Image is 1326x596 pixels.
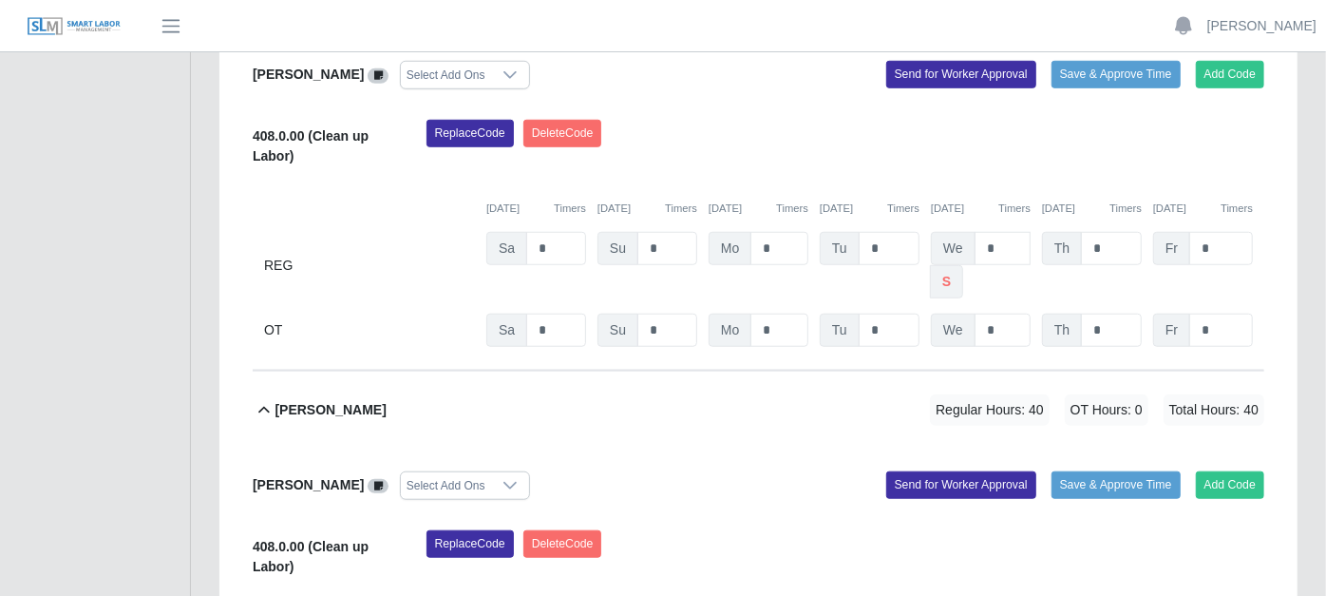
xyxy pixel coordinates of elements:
span: Sa [486,232,527,265]
div: [DATE] [1153,201,1253,217]
b: 408.0.00 (Clean up Labor) [253,539,369,574]
button: Save & Approve Time [1051,61,1181,87]
b: [PERSON_NAME] [253,67,364,82]
a: View/Edit Notes [368,477,388,492]
span: Regular Hours: 40 [930,394,1050,426]
span: Th [1042,314,1082,347]
button: Send for Worker Approval [886,471,1036,498]
a: View/Edit Notes [368,67,388,82]
a: [PERSON_NAME] [1207,16,1317,36]
div: REG [264,232,475,298]
button: Send for Worker Approval [886,61,1036,87]
div: [DATE] [597,201,697,217]
button: Timers [887,201,919,217]
div: Select Add Ons [401,472,491,499]
div: Select Add Ons [401,62,491,88]
button: DeleteCode [523,530,602,557]
button: Add Code [1196,61,1265,87]
span: Mo [709,232,751,265]
span: We [931,314,976,347]
button: ReplaceCode [426,120,514,146]
div: OT [264,314,475,347]
span: Mo [709,314,751,347]
button: [PERSON_NAME] Regular Hours: 40 OT Hours: 0 Total Hours: 40 [253,372,1264,449]
b: [PERSON_NAME] [253,477,364,492]
div: [DATE] [931,201,1031,217]
div: [DATE] [486,201,586,217]
div: [DATE] [709,201,808,217]
span: Sa [486,314,527,347]
button: Add Code [1196,471,1265,498]
button: Timers [665,201,697,217]
span: Total Hours: 40 [1164,394,1264,426]
div: [DATE] [1042,201,1142,217]
b: [PERSON_NAME] [275,400,386,420]
b: s [942,272,951,292]
span: OT Hours: 0 [1065,394,1148,426]
span: Tu [820,232,860,265]
img: SLM Logo [27,16,122,37]
span: We [931,232,976,265]
span: Su [597,232,638,265]
button: Timers [1109,201,1142,217]
button: Save & Approve Time [1051,471,1181,498]
button: Timers [776,201,808,217]
b: 408.0.00 (Clean up Labor) [253,128,369,163]
div: [DATE] [820,201,919,217]
span: Fr [1153,232,1190,265]
button: Timers [998,201,1031,217]
span: Th [1042,232,1082,265]
span: Tu [820,314,860,347]
span: Su [597,314,638,347]
span: Fr [1153,314,1190,347]
button: Timers [1221,201,1253,217]
button: Timers [554,201,586,217]
button: ReplaceCode [426,530,514,557]
button: DeleteCode [523,120,602,146]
